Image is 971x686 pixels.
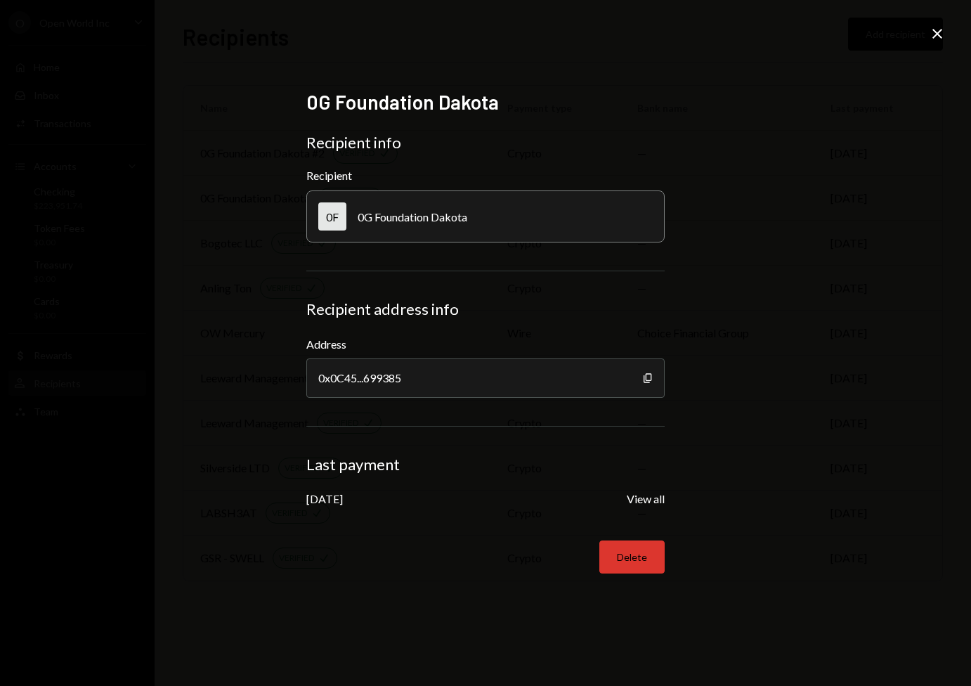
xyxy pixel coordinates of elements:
[318,202,346,231] div: 0F
[306,133,665,153] div: Recipient info
[306,89,665,116] h2: 0G Foundation Dakota
[627,492,665,507] button: View all
[306,169,665,182] div: Recipient
[306,299,665,319] div: Recipient address info
[306,336,665,353] label: Address
[306,492,343,505] div: [DATE]
[358,210,467,224] div: 0G Foundation Dakota
[306,358,665,398] div: 0x0C45...699385
[599,541,665,574] button: Delete
[306,455,665,474] div: Last payment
